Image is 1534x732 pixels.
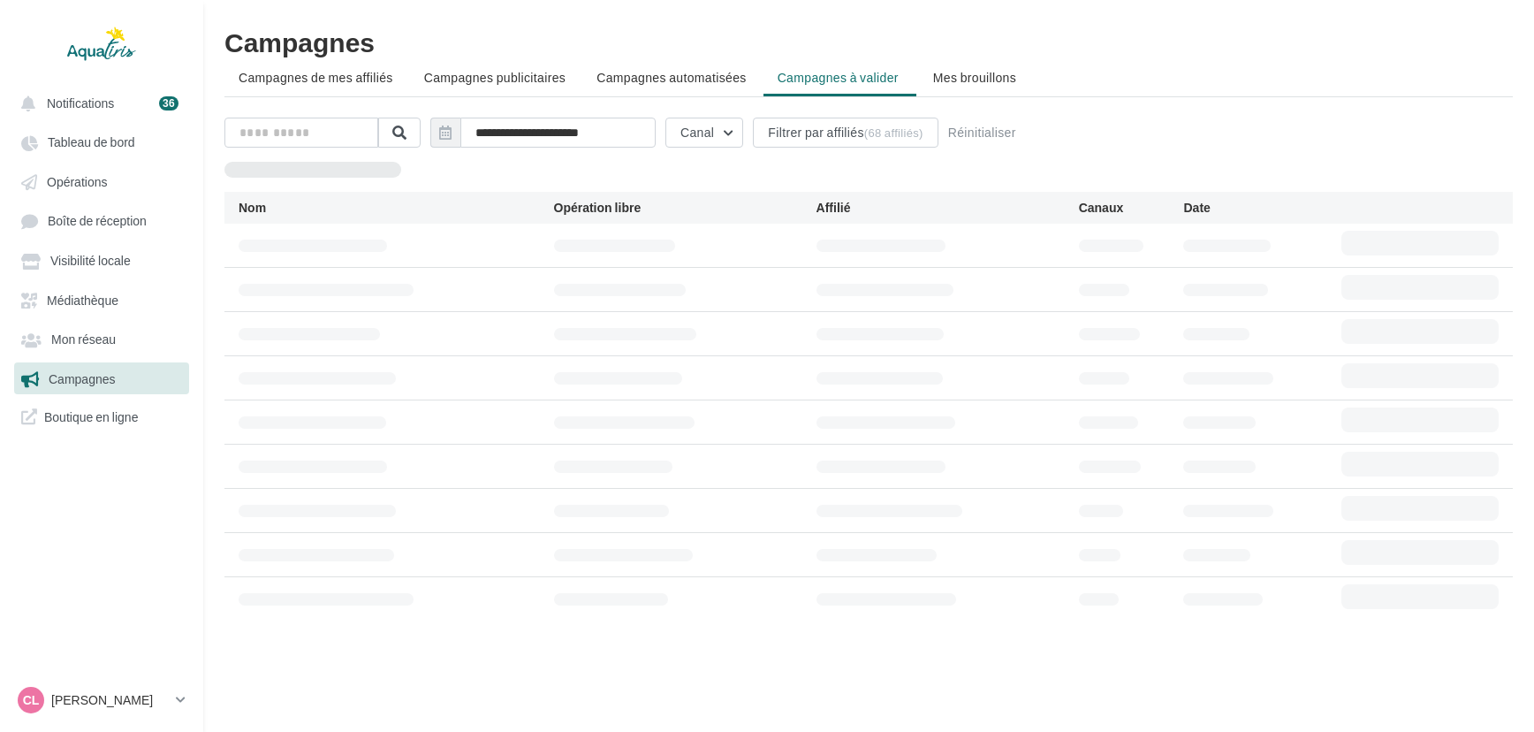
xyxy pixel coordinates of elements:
span: Médiathèque [47,293,118,308]
a: Médiathèque [11,284,193,316]
span: Campagnes [49,371,116,386]
div: (68 affiliés) [864,126,923,140]
span: CL [23,691,40,709]
span: Campagnes automatisées [596,70,746,85]
span: Opérations [47,174,107,189]
a: Boutique en ligne [11,401,193,432]
a: Campagnes [11,362,193,394]
a: CL [PERSON_NAME] [14,683,189,717]
span: Boutique en ligne [44,408,138,425]
button: Réinitialiser [941,122,1023,143]
a: Tableau de bord [11,126,193,157]
button: Canal [665,118,743,148]
span: Mon réseau [51,332,116,347]
span: Campagnes de mes affiliés [239,70,393,85]
span: Notifications [47,95,114,111]
span: Boîte de réception [48,214,147,229]
span: Tableau de bord [48,135,135,150]
a: Boîte de réception [11,204,193,237]
div: Canaux [1079,199,1184,217]
span: Visibilité locale [50,254,131,269]
div: Date [1183,199,1340,217]
a: Visibilité locale [11,244,193,276]
a: Opérations [11,165,193,197]
div: Affilié [816,199,1079,217]
a: Mon réseau [11,323,193,355]
p: [PERSON_NAME] [51,691,169,709]
span: Campagnes publicitaires [424,70,566,85]
div: Nom [239,199,554,217]
span: Mes brouillons [933,70,1016,85]
button: Notifications 36 [11,87,186,118]
div: 36 [159,96,178,111]
div: Opération libre [554,199,816,217]
button: Filtrer par affiliés(68 affiliés) [753,118,938,148]
h1: Campagnes [224,28,1513,55]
